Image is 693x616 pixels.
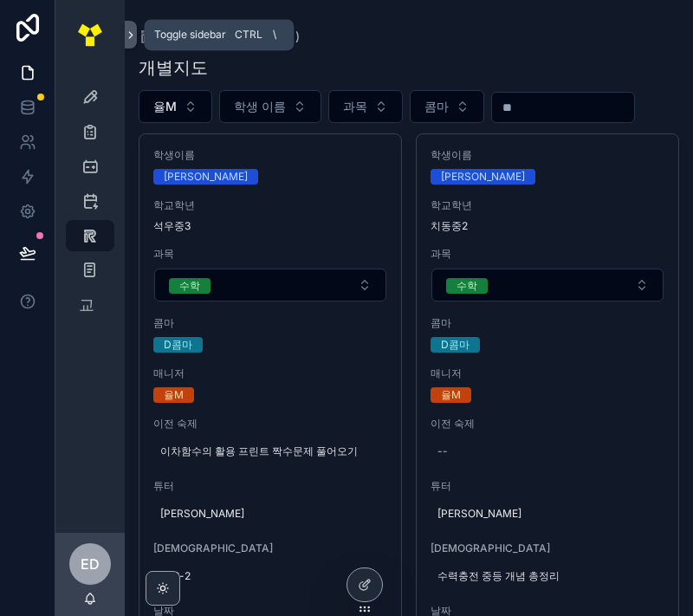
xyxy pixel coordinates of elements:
span: 과목 [343,98,367,115]
button: Select Button [219,90,321,123]
span: 튜터 [153,479,387,493]
div: D콤마 [441,337,470,353]
h1: 개별지도 [139,55,208,80]
span: 콤마 [431,316,664,330]
div: scrollable content [55,69,125,343]
span: 매니저 [153,366,387,380]
span: 학교학년 [153,198,387,212]
button: Select Button [328,90,403,123]
span: 수력충전 중등 개념 총정리 [437,569,657,583]
span: ED [81,554,100,574]
div: [PERSON_NAME] [441,169,525,185]
span: 이전 숙제 [431,417,664,431]
div: 수학 [457,278,477,294]
img: App logo [76,21,104,49]
span: 콤마 [424,98,449,115]
div: -- [437,444,448,458]
div: 율M [164,387,184,403]
span: 콤마 [153,316,387,330]
span: 튜터 [431,479,664,493]
span: 학생 이름 [234,98,286,115]
button: Select Button [431,269,664,302]
div: 율M [441,387,461,403]
span: [PERSON_NAME] [160,507,380,521]
span: 과목 [431,247,664,261]
span: [DEMOGRAPHIC_DATA] [431,541,664,555]
span: Toggle sidebar [154,28,226,42]
span: 쎈 3-2 [160,569,380,583]
button: Select Button [154,269,386,302]
span: 학교학년 [431,198,664,212]
span: 이전 숙제 [153,417,387,431]
span: 매니저 [431,366,664,380]
span: \ [268,28,282,42]
span: 교 [78,296,95,314]
a: 매니저 리뷰 페이지 (당일) [139,28,300,45]
a: 교 [66,289,114,321]
span: 과목 [153,247,387,261]
span: 이차함수의 활용 프린트 짝수문제 풀어오기 [160,444,380,458]
span: 석우중3 [153,219,387,233]
div: 수학 [179,278,200,294]
button: Select Button [410,90,484,123]
span: [PERSON_NAME] [437,507,657,521]
span: Ctrl [233,26,264,43]
span: 율M [153,98,177,115]
span: 학생이름 [431,148,664,162]
div: D콤마 [164,337,192,353]
span: 치동중2 [431,219,664,233]
span: 학생이름 [153,148,387,162]
button: Select Button [139,90,212,123]
div: [PERSON_NAME] [164,169,248,185]
span: [DEMOGRAPHIC_DATA] [153,541,387,555]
